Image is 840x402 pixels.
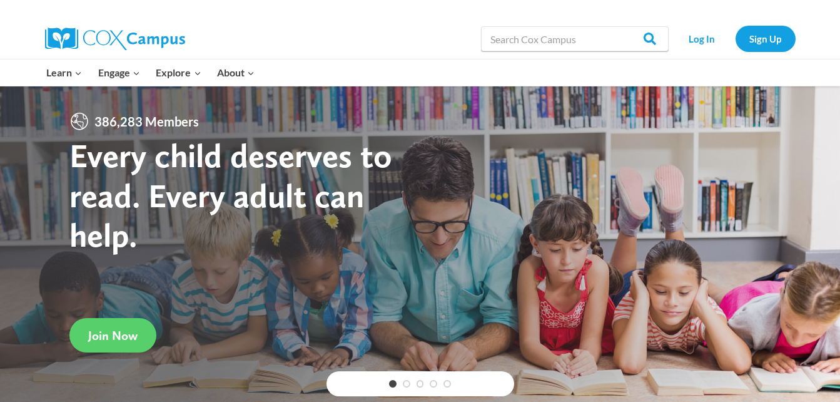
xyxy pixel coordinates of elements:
a: Log In [675,26,729,51]
strong: Every child deserves to read. Every adult can help. [69,135,392,255]
a: 1 [389,380,397,388]
nav: Secondary Navigation [675,26,796,51]
span: Engage [98,64,140,81]
a: 2 [403,380,410,388]
span: 386,283 Members [89,111,204,131]
nav: Primary Navigation [39,59,263,86]
span: Learn [46,64,82,81]
span: About [217,64,255,81]
a: 4 [430,380,437,388]
a: 5 [443,380,451,388]
input: Search Cox Campus [481,26,669,51]
a: Join Now [69,318,156,353]
span: Join Now [88,328,138,343]
a: Sign Up [736,26,796,51]
span: Explore [156,64,201,81]
a: 3 [417,380,424,388]
img: Cox Campus [45,28,185,50]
